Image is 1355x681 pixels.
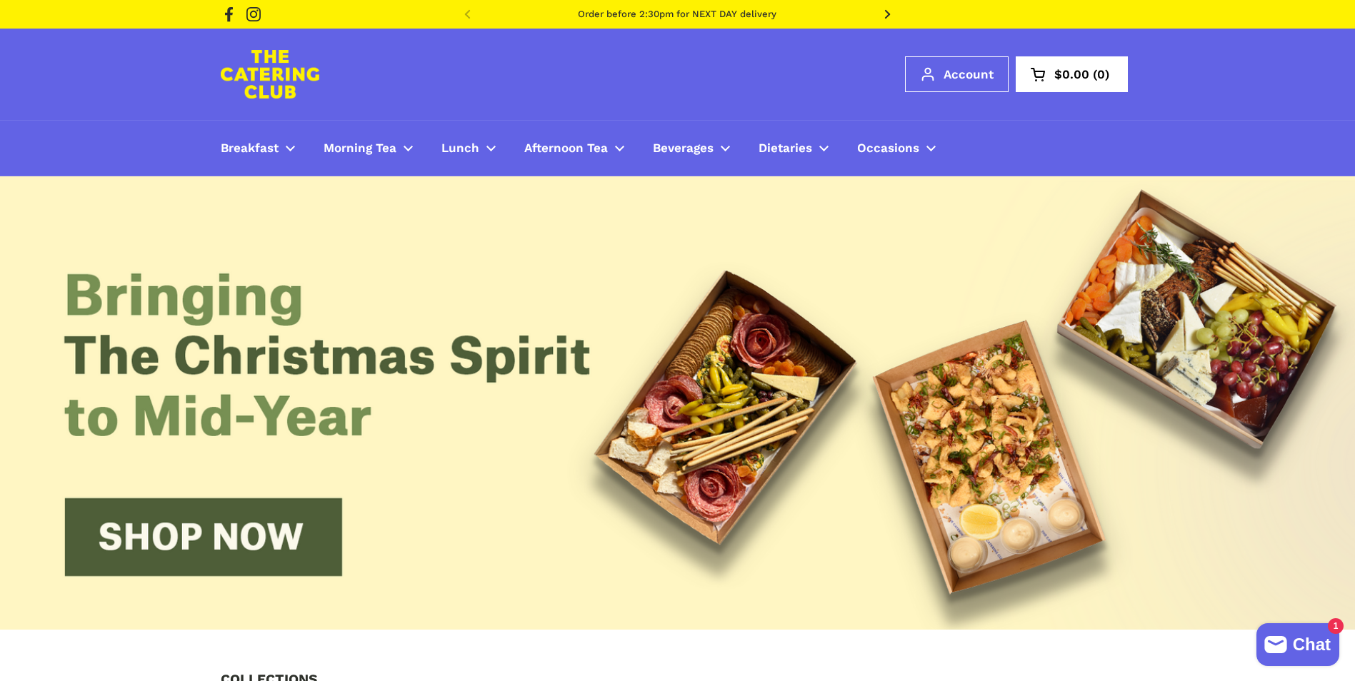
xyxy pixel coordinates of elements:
span: Morning Tea [324,141,396,157]
a: Breakfast [206,131,309,165]
span: Beverages [653,141,714,157]
a: Order before 2:30pm for NEXT DAY delivery [578,9,776,19]
a: Lunch [427,131,510,165]
span: Breakfast [221,141,279,157]
span: Occasions [857,141,919,157]
img: The Catering Club [221,50,319,99]
a: Afternoon Tea [510,131,639,165]
span: Lunch [441,141,479,157]
span: 0 [1089,69,1113,81]
a: Morning Tea [309,131,427,165]
span: Dietaries [759,141,812,157]
a: Dietaries [744,131,843,165]
a: Beverages [639,131,744,165]
a: Account [905,56,1009,92]
a: Occasions [843,131,950,165]
span: $0.00 [1054,69,1089,81]
inbox-online-store-chat: Shopify online store chat [1252,623,1344,670]
span: Afternoon Tea [524,141,608,157]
